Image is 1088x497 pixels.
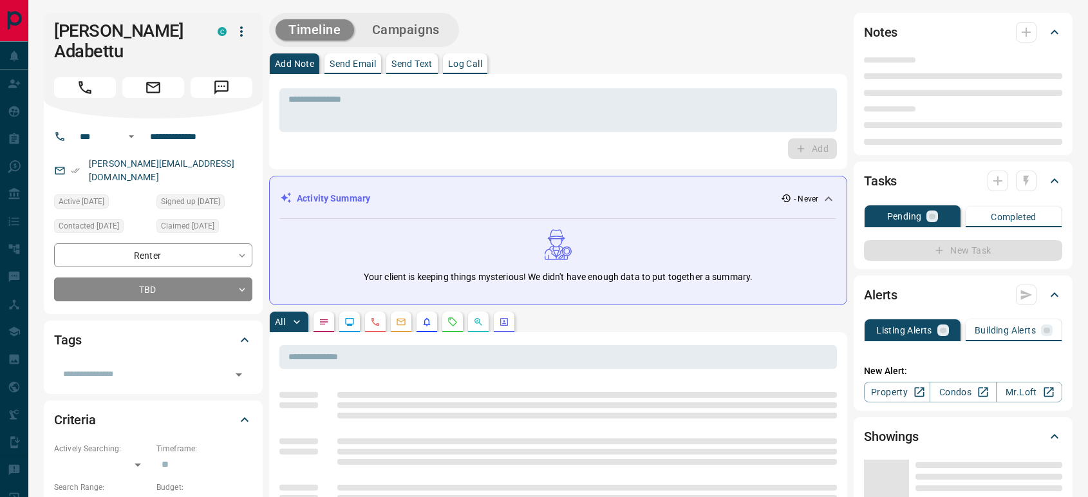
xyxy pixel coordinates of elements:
[89,158,234,182] a: [PERSON_NAME][EMAIL_ADDRESS][DOMAIN_NAME]
[499,317,509,327] svg: Agent Actions
[54,330,81,350] h2: Tags
[864,22,897,42] h2: Notes
[473,317,483,327] svg: Opportunities
[864,364,1062,378] p: New Alert:
[54,21,198,62] h1: [PERSON_NAME] Adabettu
[59,195,104,208] span: Active [DATE]
[887,212,922,221] p: Pending
[54,219,150,237] div: Sat Mar 02 2024
[124,129,139,144] button: Open
[218,27,227,36] div: condos.ca
[864,421,1062,452] div: Showings
[422,317,432,327] svg: Listing Alerts
[864,165,1062,196] div: Tasks
[448,59,482,68] p: Log Call
[230,366,248,384] button: Open
[54,409,96,430] h2: Criteria
[359,19,453,41] button: Campaigns
[54,243,252,267] div: Renter
[156,482,252,493] p: Budget:
[275,59,314,68] p: Add Note
[864,285,897,305] h2: Alerts
[54,324,252,355] div: Tags
[364,270,753,284] p: Your client is keeping things mysterious! We didn't have enough data to put together a summary.
[370,317,380,327] svg: Calls
[156,194,252,212] div: Wed Feb 28 2024
[447,317,458,327] svg: Requests
[54,482,150,493] p: Search Range:
[191,77,252,98] span: Message
[991,212,1036,221] p: Completed
[54,194,150,212] div: Mon Apr 22 2024
[54,277,252,301] div: TBD
[975,326,1036,335] p: Building Alerts
[297,192,370,205] p: Activity Summary
[54,404,252,435] div: Criteria
[864,382,930,402] a: Property
[330,59,376,68] p: Send Email
[156,443,252,455] p: Timeframe:
[59,220,119,232] span: Contacted [DATE]
[280,187,836,211] div: Activity Summary- Never
[794,193,818,205] p: - Never
[930,382,996,402] a: Condos
[161,195,220,208] span: Signed up [DATE]
[275,317,285,326] p: All
[276,19,354,41] button: Timeline
[156,219,252,237] div: Sat Mar 02 2024
[864,426,919,447] h2: Showings
[396,317,406,327] svg: Emails
[996,382,1062,402] a: Mr.Loft
[161,220,214,232] span: Claimed [DATE]
[864,17,1062,48] div: Notes
[391,59,433,68] p: Send Text
[122,77,184,98] span: Email
[864,171,897,191] h2: Tasks
[876,326,932,335] p: Listing Alerts
[344,317,355,327] svg: Lead Browsing Activity
[54,77,116,98] span: Call
[319,317,329,327] svg: Notes
[54,443,150,455] p: Actively Searching:
[71,166,80,175] svg: Email Verified
[864,279,1062,310] div: Alerts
